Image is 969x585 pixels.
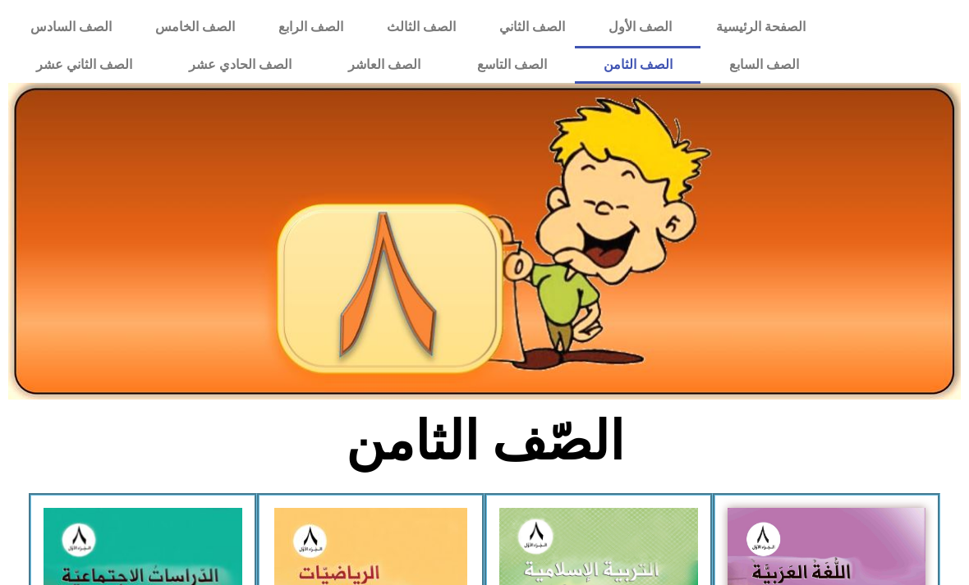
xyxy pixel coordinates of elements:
[161,46,320,84] a: الصف الحادي عشر
[449,46,576,84] a: الصف التاسع
[133,8,256,46] a: الصف الخامس
[8,46,161,84] a: الصف الثاني عشر
[320,46,449,84] a: الصف العاشر
[478,8,587,46] a: الصف الثاني
[214,409,756,473] h2: الصّف الثامن
[8,8,133,46] a: الصف السادس
[700,46,827,84] a: الصف السابع
[365,8,477,46] a: الصف الثالث
[575,46,700,84] a: الصف الثامن
[587,8,694,46] a: الصف الأول
[694,8,827,46] a: الصفحة الرئيسية
[256,8,365,46] a: الصف الرابع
